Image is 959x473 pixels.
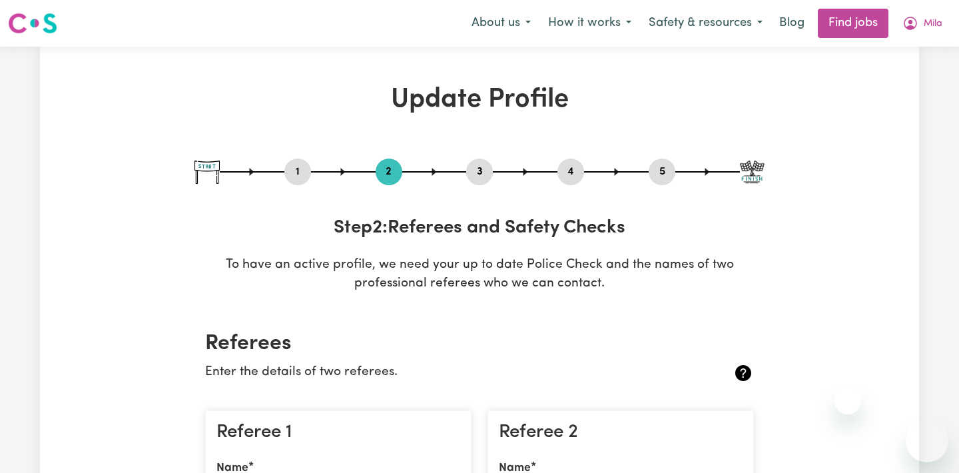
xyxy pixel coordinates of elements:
[194,256,765,294] p: To have an active profile, we need your up to date Police Check and the names of two professional...
[205,331,754,356] h2: Referees
[194,217,765,240] h3: Step 2 : Referees and Safety Checks
[499,422,743,444] h3: Referee 2
[818,9,888,38] a: Find jobs
[834,388,861,414] iframe: Close message
[376,163,402,181] button: Go to step 2
[8,8,57,39] a: Careseekers logo
[284,163,311,181] button: Go to step 1
[649,163,675,181] button: Go to step 5
[8,11,57,35] img: Careseekers logo
[771,9,812,38] a: Blog
[205,363,663,382] p: Enter the details of two referees.
[640,9,771,37] button: Safety & resources
[924,17,942,31] span: Mila
[194,84,765,116] h1: Update Profile
[539,9,640,37] button: How it works
[894,9,951,37] button: My Account
[557,163,584,181] button: Go to step 4
[463,9,539,37] button: About us
[216,422,460,444] h3: Referee 1
[906,420,948,462] iframe: Button to launch messaging window
[466,163,493,181] button: Go to step 3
